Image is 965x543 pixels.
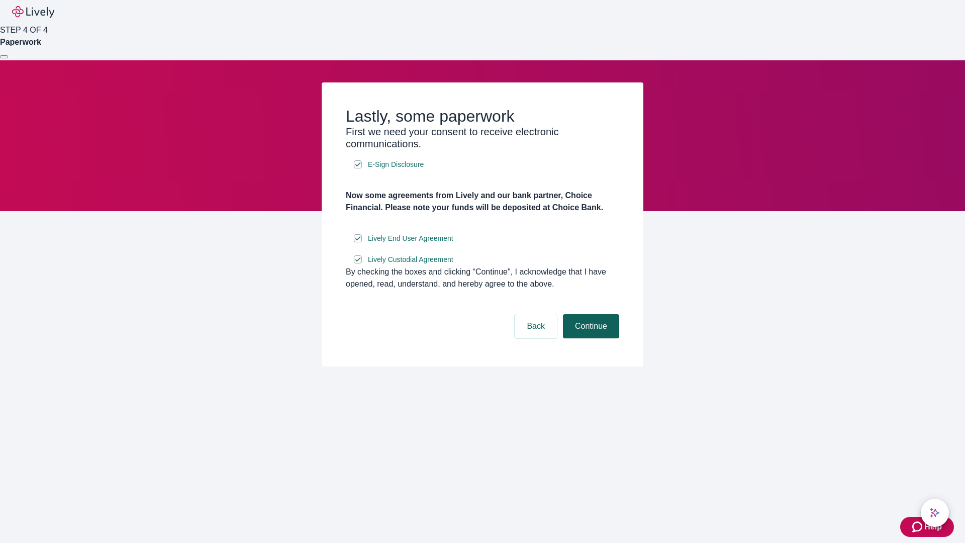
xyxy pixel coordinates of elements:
[366,232,455,245] a: e-sign disclosure document
[346,107,619,126] h2: Lastly, some paperwork
[900,517,954,537] button: Zendesk support iconHelp
[366,158,426,171] a: e-sign disclosure document
[912,521,924,533] svg: Zendesk support icon
[346,190,619,214] h4: Now some agreements from Lively and our bank partner, Choice Financial. Please note your funds wi...
[368,159,424,170] span: E-Sign Disclosure
[563,314,619,338] button: Continue
[366,253,455,266] a: e-sign disclosure document
[346,266,619,290] div: By checking the boxes and clicking “Continue", I acknowledge that I have opened, read, understand...
[346,126,619,150] h3: First we need your consent to receive electronic communications.
[515,314,557,338] button: Back
[368,233,453,244] span: Lively End User Agreement
[924,521,942,533] span: Help
[12,6,54,18] img: Lively
[368,254,453,265] span: Lively Custodial Agreement
[930,508,940,518] svg: Lively AI Assistant
[921,499,949,527] button: chat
